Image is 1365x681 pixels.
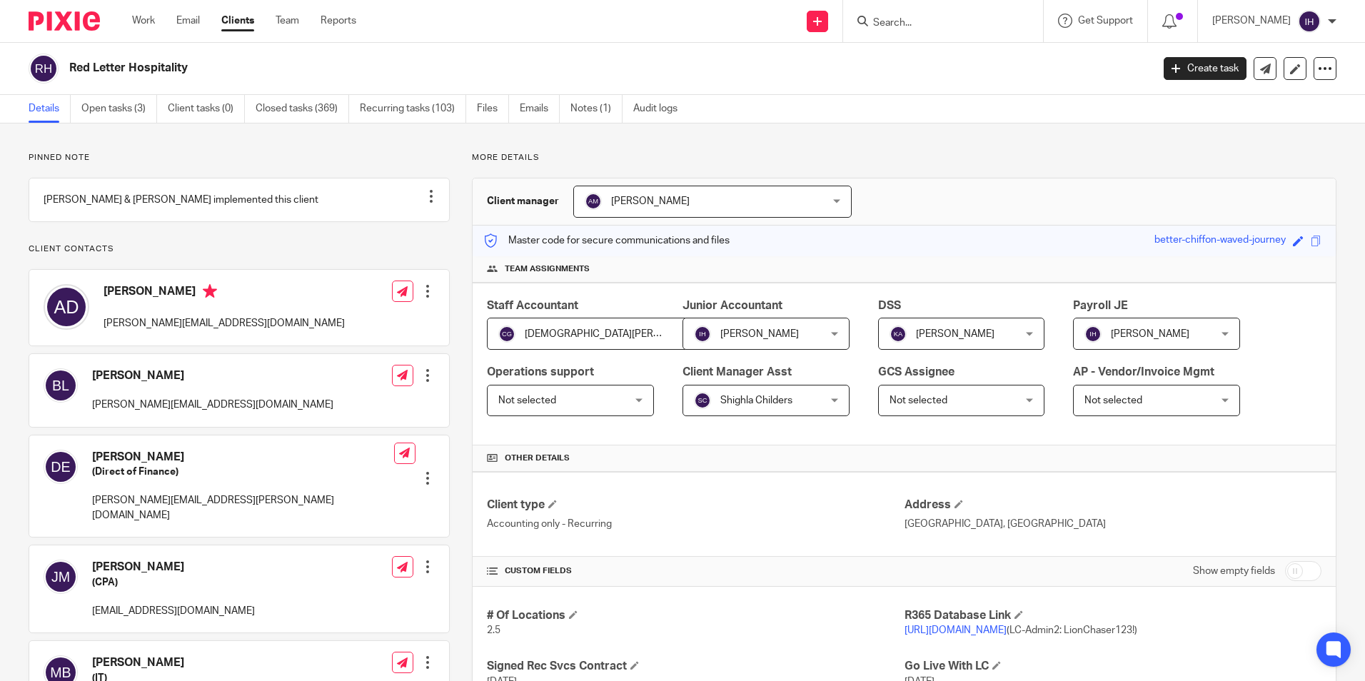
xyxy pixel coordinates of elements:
[633,95,688,123] a: Audit logs
[487,625,500,635] span: 2.5
[92,560,255,575] h4: [PERSON_NAME]
[92,398,333,412] p: [PERSON_NAME][EMAIL_ADDRESS][DOMAIN_NAME]
[487,659,904,674] h4: Signed Rec Svcs Contract
[92,465,394,479] h5: (Direct of Finance)
[487,565,904,577] h4: CUSTOM FIELDS
[92,450,394,465] h4: [PERSON_NAME]
[905,498,1321,513] h4: Address
[585,193,602,210] img: svg%3E
[487,366,594,378] span: Operations support
[1073,300,1128,311] span: Payroll JE
[694,392,711,409] img: svg%3E
[905,517,1321,531] p: [GEOGRAPHIC_DATA], [GEOGRAPHIC_DATA]
[44,450,78,484] img: svg%3E
[44,368,78,403] img: svg%3E
[92,575,255,590] h5: (CPA)
[29,54,59,84] img: svg%3E
[92,493,394,523] p: [PERSON_NAME][EMAIL_ADDRESS][PERSON_NAME][DOMAIN_NAME]
[472,152,1336,163] p: More details
[872,17,1000,30] input: Search
[360,95,466,123] a: Recurring tasks (103)
[487,498,904,513] h4: Client type
[176,14,200,28] a: Email
[92,368,333,383] h4: [PERSON_NAME]
[104,284,345,302] h4: [PERSON_NAME]
[483,233,730,248] p: Master code for secure communications and files
[221,14,254,28] a: Clients
[1111,329,1189,339] span: [PERSON_NAME]
[1298,10,1321,33] img: svg%3E
[104,316,345,331] p: [PERSON_NAME][EMAIL_ADDRESS][DOMAIN_NAME]
[570,95,623,123] a: Notes (1)
[29,152,450,163] p: Pinned note
[321,14,356,28] a: Reports
[720,329,799,339] span: [PERSON_NAME]
[487,517,904,531] p: Accounting only - Recurring
[525,329,710,339] span: [DEMOGRAPHIC_DATA][PERSON_NAME]
[203,284,217,298] i: Primary
[1084,326,1102,343] img: svg%3E
[1078,16,1133,26] span: Get Support
[905,625,1137,635] span: (LC-Admin2: LionChaser123!)
[505,263,590,275] span: Team assignments
[256,95,349,123] a: Closed tasks (369)
[29,11,100,31] img: Pixie
[498,395,556,405] span: Not selected
[92,655,255,670] h4: [PERSON_NAME]
[498,326,515,343] img: svg%3E
[1212,14,1291,28] p: [PERSON_NAME]
[916,329,994,339] span: [PERSON_NAME]
[1193,564,1275,578] label: Show empty fields
[132,14,155,28] a: Work
[1164,57,1246,80] a: Create task
[905,608,1321,623] h4: R365 Database Link
[44,284,89,330] img: svg%3E
[682,300,782,311] span: Junior Accountant
[44,560,78,594] img: svg%3E
[487,608,904,623] h4: # Of Locations
[520,95,560,123] a: Emails
[505,453,570,464] span: Other details
[81,95,157,123] a: Open tasks (3)
[905,625,1007,635] a: [URL][DOMAIN_NAME]
[92,604,255,618] p: [EMAIL_ADDRESS][DOMAIN_NAME]
[487,194,559,208] h3: Client manager
[487,300,578,311] span: Staff Accountant
[694,326,711,343] img: svg%3E
[878,300,901,311] span: DSS
[69,61,927,76] h2: Red Letter Hospitality
[1154,233,1286,249] div: better-chiffon-waved-journey
[29,243,450,255] p: Client contacts
[276,14,299,28] a: Team
[477,95,509,123] a: Files
[1084,395,1142,405] span: Not selected
[682,366,792,378] span: Client Manager Asst
[168,95,245,123] a: Client tasks (0)
[890,326,907,343] img: svg%3E
[878,366,955,378] span: GCS Assignee
[890,395,947,405] span: Not selected
[611,196,690,206] span: [PERSON_NAME]
[720,395,792,405] span: Shighla Childers
[29,95,71,123] a: Details
[905,659,1321,674] h4: Go Live With LC
[1073,366,1214,378] span: AP - Vendor/Invoice Mgmt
